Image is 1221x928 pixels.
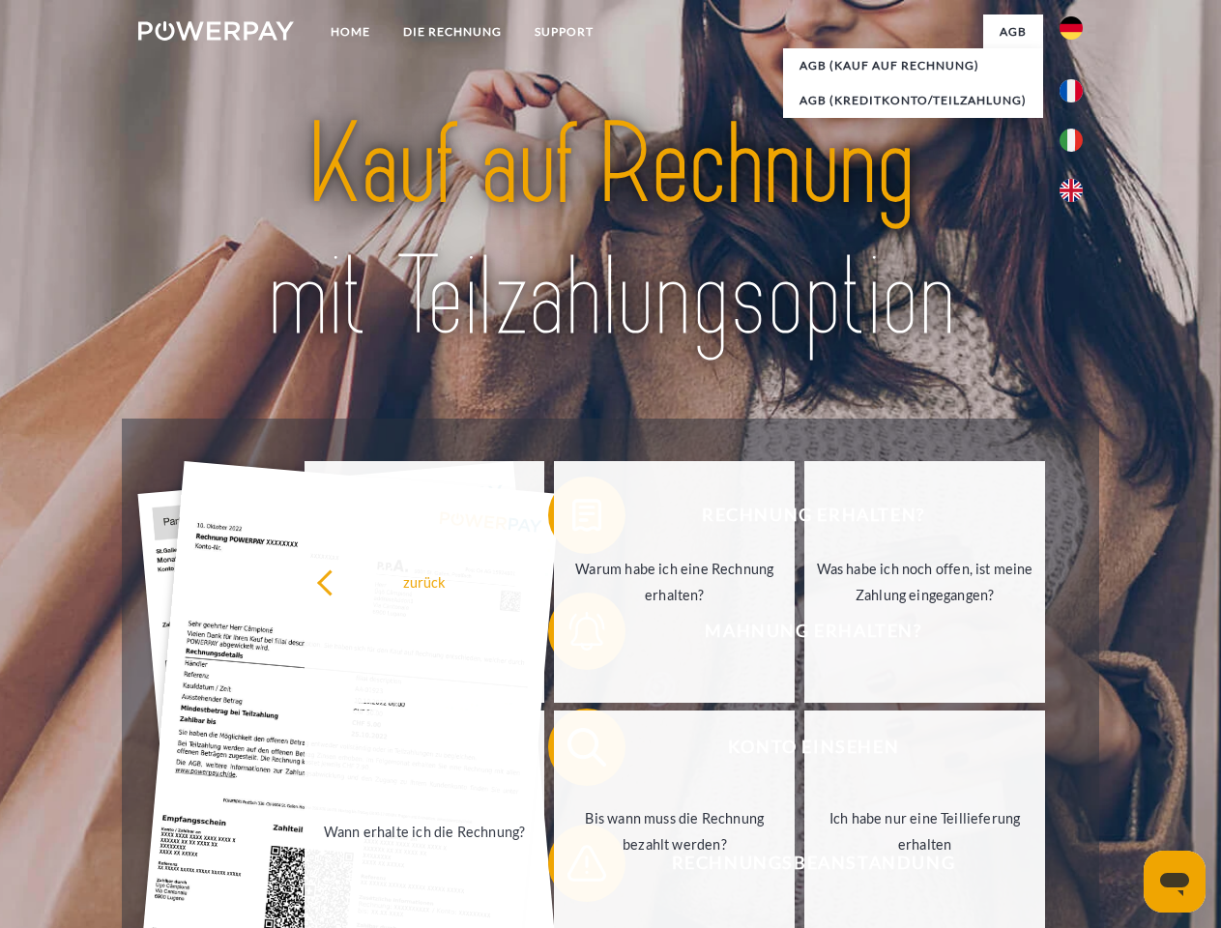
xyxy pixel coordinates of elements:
img: logo-powerpay-white.svg [138,21,294,41]
a: DIE RECHNUNG [387,14,518,49]
div: Wann erhalte ich die Rechnung? [316,818,534,844]
a: Home [314,14,387,49]
div: zurück [316,568,534,594]
a: AGB (Kauf auf Rechnung) [783,48,1043,83]
iframe: Schaltfläche zum Öffnen des Messaging-Fensters [1144,851,1206,913]
div: Was habe ich noch offen, ist meine Zahlung eingegangen? [816,556,1033,608]
img: en [1060,179,1083,202]
a: SUPPORT [518,14,610,49]
img: de [1060,16,1083,40]
a: Was habe ich noch offen, ist meine Zahlung eingegangen? [804,461,1045,703]
div: Ich habe nur eine Teillieferung erhalten [816,805,1033,857]
img: it [1060,129,1083,152]
img: title-powerpay_de.svg [185,93,1036,370]
div: Bis wann muss die Rechnung bezahlt werden? [566,805,783,857]
a: AGB (Kreditkonto/Teilzahlung) [783,83,1043,118]
img: fr [1060,79,1083,102]
div: Warum habe ich eine Rechnung erhalten? [566,556,783,608]
a: agb [983,14,1043,49]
